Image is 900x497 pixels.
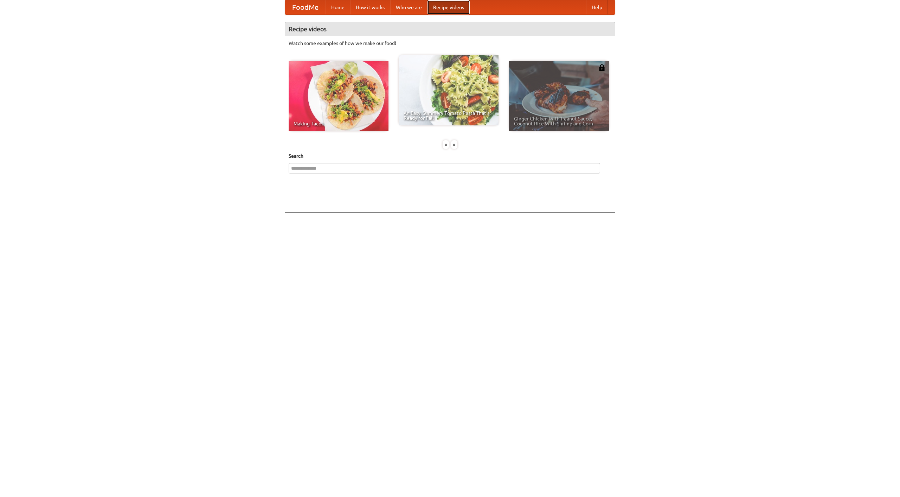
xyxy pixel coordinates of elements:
a: Who we are [390,0,427,14]
h4: Recipe videos [285,22,615,36]
a: FoodMe [285,0,326,14]
a: How it works [350,0,390,14]
h5: Search [289,152,611,159]
a: Recipe videos [427,0,470,14]
div: » [451,140,457,149]
a: Home [326,0,350,14]
a: Making Tacos [289,61,388,131]
img: 483408.png [598,64,605,71]
a: An Easy, Summery Tomato Pasta That's Ready for Fall [399,55,499,125]
span: An Easy, Summery Tomato Pasta That's Ready for Fall [404,111,494,120]
p: Watch some examples of how we make our food! [289,40,611,47]
div: « [443,140,449,149]
span: Making Tacos [294,121,384,126]
a: Help [586,0,608,14]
